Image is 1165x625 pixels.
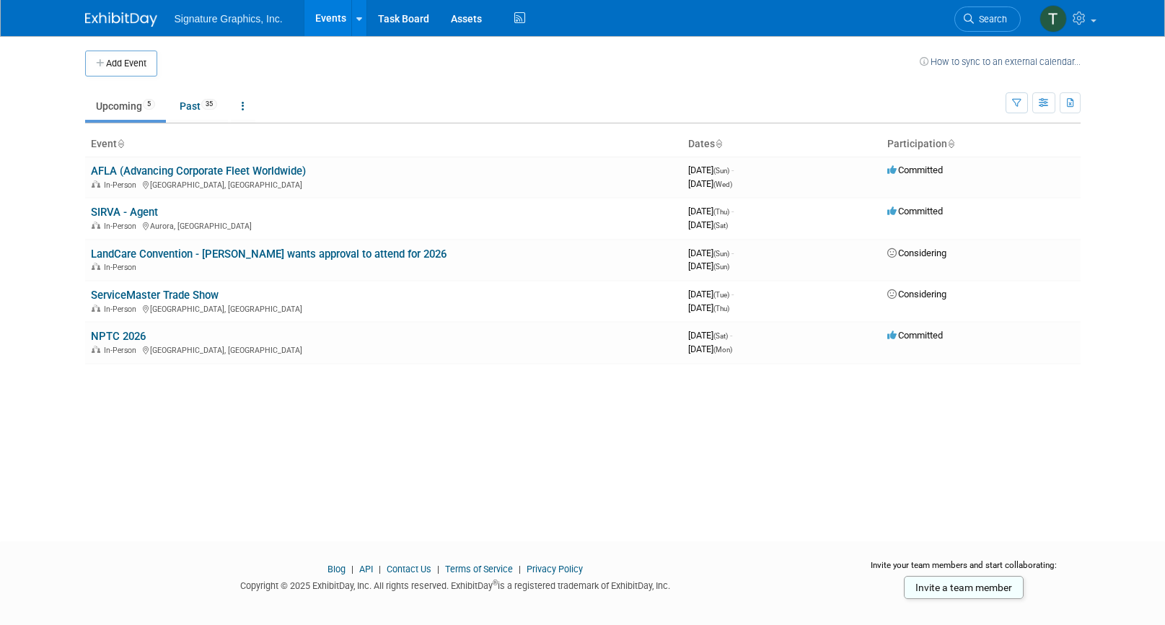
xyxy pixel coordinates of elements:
div: Invite your team members and start collaborating: [848,559,1081,581]
img: In-Person Event [92,263,100,270]
span: (Thu) [713,305,729,312]
a: Upcoming5 [85,92,166,120]
a: API [359,564,373,574]
span: In-Person [104,305,141,314]
span: Committed [887,330,943,341]
sup: ® [493,579,498,587]
a: Terms of Service [445,564,513,574]
span: Considering [887,248,946,258]
span: [DATE] [688,219,728,230]
span: (Sat) [713,222,728,230]
span: In-Person [104,346,141,355]
a: Privacy Policy [527,564,583,574]
button: Add Event [85,51,157,77]
div: Aurora, [GEOGRAPHIC_DATA] [91,219,677,231]
span: Search [974,14,1007,25]
span: 5 [143,99,155,110]
a: NPTC 2026 [91,330,146,343]
span: - [730,330,732,341]
img: Taylor Orr [1039,5,1067,32]
a: Contact Us [387,564,431,574]
img: In-Person Event [92,180,100,188]
span: [DATE] [688,330,732,341]
span: In-Person [104,180,141,190]
img: In-Person Event [92,346,100,353]
span: (Wed) [713,180,732,188]
a: Sort by Participation Type [947,138,954,149]
th: Event [85,132,682,157]
span: | [375,564,384,574]
span: | [348,564,357,574]
a: Sort by Start Date [715,138,722,149]
a: Blog [327,564,346,574]
span: (Mon) [713,346,732,354]
img: ExhibitDay [85,12,157,27]
span: (Sun) [713,263,729,271]
span: In-Person [104,222,141,231]
span: 35 [201,99,217,110]
span: (Sat) [713,332,728,340]
span: | [434,564,443,574]
span: - [731,165,734,175]
span: Signature Graphics, Inc. [175,13,283,25]
div: Copyright © 2025 ExhibitDay, Inc. All rights reserved. ExhibitDay is a registered trademark of Ex... [85,576,827,593]
a: Search [954,6,1021,32]
div: [GEOGRAPHIC_DATA], [GEOGRAPHIC_DATA] [91,178,677,190]
span: [DATE] [688,206,734,217]
a: Invite a team member [904,576,1024,599]
span: [DATE] [688,344,732,354]
a: ServiceMaster Trade Show [91,289,219,302]
span: Considering [887,289,946,300]
span: Committed [887,206,943,217]
th: Participation [882,132,1081,157]
span: (Tue) [713,291,729,299]
th: Dates [682,132,882,157]
span: Committed [887,165,943,175]
a: How to sync to an external calendar... [920,56,1081,67]
a: Past35 [169,92,228,120]
span: | [515,564,524,574]
span: [DATE] [688,302,729,313]
span: - [731,289,734,300]
div: [GEOGRAPHIC_DATA], [GEOGRAPHIC_DATA] [91,344,677,355]
span: - [731,248,734,258]
img: In-Person Event [92,305,100,312]
a: LandCare Convention - [PERSON_NAME] wants approval to attend for 2026 [91,248,447,261]
span: [DATE] [688,178,732,189]
span: (Sun) [713,250,729,258]
span: [DATE] [688,165,734,175]
div: [GEOGRAPHIC_DATA], [GEOGRAPHIC_DATA] [91,302,677,314]
img: In-Person Event [92,222,100,229]
span: [DATE] [688,261,729,271]
span: (Sun) [713,167,729,175]
span: (Thu) [713,208,729,216]
a: AFLA (Advancing Corporate Fleet Worldwide) [91,165,306,178]
span: [DATE] [688,289,734,300]
span: [DATE] [688,248,734,258]
a: Sort by Event Name [117,138,124,149]
span: In-Person [104,263,141,272]
a: SIRVA - Agent [91,206,158,219]
span: - [731,206,734,217]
